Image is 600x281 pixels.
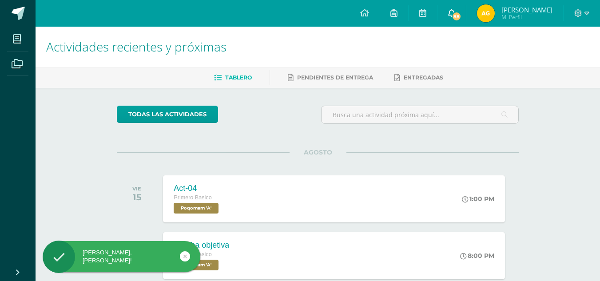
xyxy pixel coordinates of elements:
[214,71,252,85] a: Tablero
[501,5,552,14] span: [PERSON_NAME]
[46,38,226,55] span: Actividades recientes y próximas
[394,71,443,85] a: Entregadas
[460,252,494,260] div: 8:00 PM
[288,71,373,85] a: Pendientes de entrega
[297,74,373,81] span: Pendientes de entrega
[322,106,518,123] input: Busca una actividad próxima aquí...
[225,74,252,81] span: Tablero
[174,184,221,193] div: Act-04
[501,13,552,21] span: Mi Perfil
[290,148,346,156] span: AGOSTO
[462,195,494,203] div: 1:00 PM
[404,74,443,81] span: Entregadas
[43,249,200,265] div: [PERSON_NAME], [PERSON_NAME]!
[132,186,141,192] div: VIE
[117,106,218,123] a: todas las Actividades
[174,194,211,201] span: Primero Basico
[174,203,219,214] span: Poqomam 'A'
[477,4,495,22] img: 123226ae4c7eecb0300b0956c77edcec.png
[132,192,141,202] div: 15
[452,12,461,21] span: 88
